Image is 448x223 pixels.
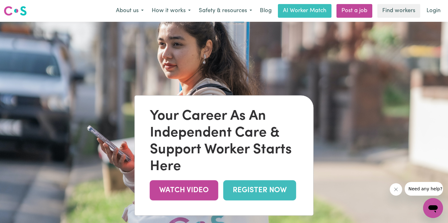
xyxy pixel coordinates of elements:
[278,4,331,18] a: AI Worker Match
[256,4,275,18] a: Blog
[4,4,27,18] a: Careseekers logo
[112,4,148,17] button: About us
[150,108,298,175] div: Your Career As An Independent Care & Support Worker Starts Here
[336,4,372,18] a: Post a job
[423,4,444,18] a: Login
[148,4,195,17] button: How it works
[223,180,296,201] a: REGISTER NOW
[195,4,256,17] button: Safety & resources
[405,182,443,196] iframe: Message from company
[4,5,27,16] img: Careseekers logo
[150,180,218,201] a: WATCH VIDEO
[423,198,443,218] iframe: Button to launch messaging window
[377,4,420,18] a: Find workers
[390,183,402,196] iframe: Close message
